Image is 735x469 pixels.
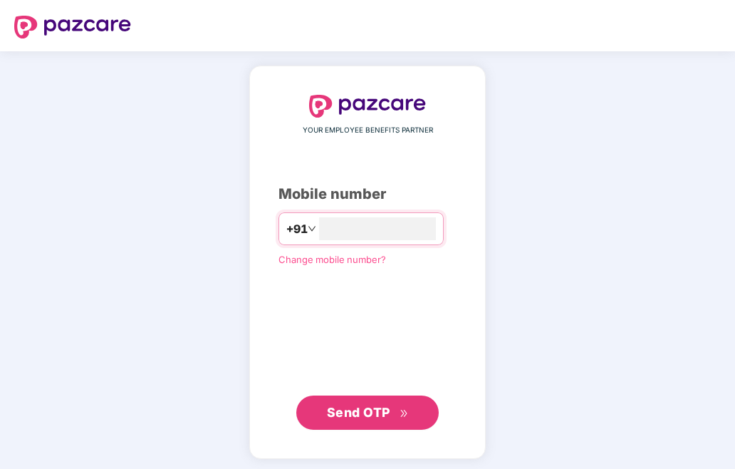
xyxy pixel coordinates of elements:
[303,125,433,136] span: YOUR EMPLOYEE BENEFITS PARTNER
[309,95,426,118] img: logo
[286,220,308,238] span: +91
[14,16,131,38] img: logo
[400,409,409,418] span: double-right
[308,225,316,233] span: down
[327,405,390,420] span: Send OTP
[278,254,386,265] a: Change mobile number?
[296,396,439,430] button: Send OTPdouble-right
[278,183,457,205] div: Mobile number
